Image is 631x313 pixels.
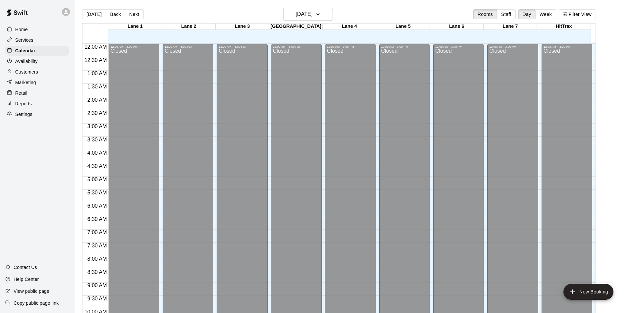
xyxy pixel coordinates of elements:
button: Staff [497,9,516,19]
div: Lane 1 [108,24,162,30]
div: Lane 3 [216,24,269,30]
div: HitTrax [537,24,591,30]
a: Services [5,35,69,45]
a: Customers [5,67,69,77]
span: 7:30 AM [86,243,109,248]
span: 1:30 AM [86,84,109,89]
span: 1:00 AM [86,71,109,76]
a: Calendar [5,46,69,56]
span: 7:00 AM [86,230,109,235]
span: 12:30 AM [83,57,109,63]
p: Help Center [14,276,39,283]
p: Marketing [15,79,36,86]
button: [DATE] [82,9,106,19]
div: 12:00 AM – 3:00 PM [435,45,482,48]
p: Reports [15,100,32,107]
div: Lane 5 [376,24,430,30]
div: Lane 7 [484,24,537,30]
div: 12:00 AM – 3:00 PM [219,45,265,48]
p: Services [15,37,33,43]
div: Lane 4 [323,24,376,30]
p: Home [15,26,28,33]
span: 4:30 AM [86,163,109,169]
p: Copy public page link [14,300,59,306]
div: Lane 6 [430,24,484,30]
div: [GEOGRAPHIC_DATA] [269,24,323,30]
a: Marketing [5,78,69,87]
div: 12:00 AM – 3:00 PM [165,45,211,48]
button: [DATE] [283,8,333,21]
span: 2:00 AM [86,97,109,103]
div: 12:00 AM – 3:00 PM [110,45,157,48]
p: Retail [15,90,27,96]
h6: [DATE] [296,10,313,19]
a: Availability [5,56,69,66]
span: 2:30 AM [86,110,109,116]
span: 4:00 AM [86,150,109,156]
button: add [563,284,613,300]
p: View public page [14,288,49,294]
button: Back [106,9,125,19]
span: 3:00 AM [86,124,109,129]
button: Rooms [473,9,497,19]
button: Filter View [559,9,596,19]
span: 8:00 AM [86,256,109,262]
span: 12:00 AM [83,44,109,50]
button: Day [518,9,536,19]
span: 9:30 AM [86,296,109,301]
p: Settings [15,111,32,118]
span: 9:00 AM [86,283,109,288]
span: 3:30 AM [86,137,109,142]
span: 6:00 AM [86,203,109,209]
p: Calendar [15,47,35,54]
span: 6:30 AM [86,216,109,222]
a: Retail [5,88,69,98]
a: Home [5,25,69,34]
div: 12:00 AM – 3:00 PM [327,45,374,48]
p: Customers [15,69,38,75]
div: 12:00 AM – 3:00 PM [544,45,590,48]
span: 8:30 AM [86,269,109,275]
span: 5:00 AM [86,177,109,182]
div: Lane 2 [162,24,216,30]
div: 12:00 AM – 3:00 PM [381,45,428,48]
p: Contact Us [14,264,37,271]
p: Availability [15,58,38,65]
span: 5:30 AM [86,190,109,195]
button: Week [535,9,556,19]
a: Settings [5,109,69,119]
div: 12:00 AM – 3:00 PM [489,45,536,48]
button: Next [125,9,143,19]
a: Reports [5,99,69,109]
div: 12:00 AM – 3:00 PM [273,45,320,48]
